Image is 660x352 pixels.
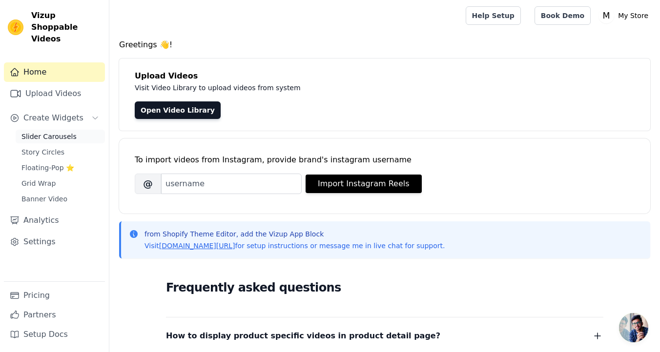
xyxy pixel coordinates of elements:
a: Setup Docs [4,325,105,344]
button: Import Instagram Reels [306,175,422,193]
h4: Greetings 👋! [119,39,650,51]
span: Create Widgets [23,112,83,124]
span: Floating-Pop ⭐ [21,163,74,173]
h2: Frequently asked questions [166,278,603,297]
div: Open chat [619,313,648,342]
a: Help Setup [466,6,521,25]
a: Settings [4,232,105,252]
span: Grid Wrap [21,178,56,188]
a: Banner Video [16,192,105,206]
button: M My Store [598,7,652,24]
span: Story Circles [21,147,64,157]
p: My Store [614,7,652,24]
span: How to display product specific videos in product detail page? [166,329,440,343]
text: M [603,11,610,20]
span: @ [135,174,161,194]
button: Create Widgets [4,108,105,128]
a: Open Video Library [135,101,221,119]
p: from Shopify Theme Editor, add the Vizup App Block [144,229,445,239]
span: Slider Carousels [21,132,77,141]
img: Vizup [8,20,23,35]
input: username [161,174,302,194]
a: Home [4,62,105,82]
span: Banner Video [21,194,67,204]
button: How to display product specific videos in product detail page? [166,329,603,343]
a: Pricing [4,286,105,305]
p: Visit for setup instructions or message me in live chat for support. [144,241,445,251]
a: Floating-Pop ⭐ [16,161,105,175]
span: Vizup Shoppable Videos [31,10,101,45]
a: [DOMAIN_NAME][URL] [159,242,235,250]
a: Analytics [4,211,105,230]
a: Grid Wrap [16,176,105,190]
a: Story Circles [16,145,105,159]
a: Upload Videos [4,84,105,103]
h4: Upload Videos [135,70,635,82]
a: Book Demo [535,6,591,25]
div: To import videos from Instagram, provide brand's instagram username [135,154,635,166]
a: Partners [4,305,105,325]
a: Slider Carousels [16,130,105,143]
p: Visit Video Library to upload videos from system [135,82,572,94]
